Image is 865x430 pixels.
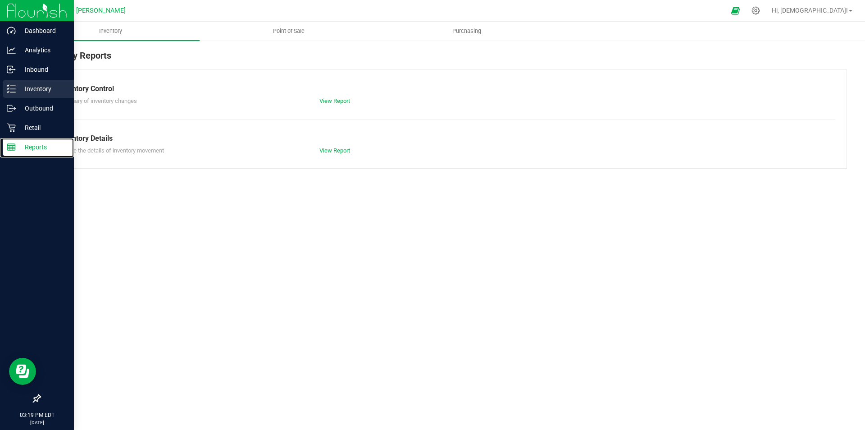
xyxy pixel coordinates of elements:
span: Purchasing [440,27,493,35]
inline-svg: Dashboard [7,26,16,35]
inline-svg: Reports [7,143,16,152]
div: Inventory Control [58,83,829,94]
p: Retail [16,122,70,133]
span: Hi, [DEMOGRAPHIC_DATA]! [772,7,848,14]
p: [DATE] [4,419,70,426]
a: Inventory [22,22,200,41]
inline-svg: Inventory [7,84,16,93]
div: Manage settings [750,6,761,15]
a: Point of Sale [200,22,378,41]
a: Purchasing [378,22,555,41]
p: Inbound [16,64,70,75]
p: Reports [16,142,70,153]
a: View Report [319,97,350,104]
p: 03:19 PM EDT [4,411,70,419]
inline-svg: Inbound [7,65,16,74]
span: Explore the details of inventory movement [58,147,164,154]
span: Summary of inventory changes [58,97,137,104]
div: Inventory Details [58,133,829,144]
div: Inventory Reports [40,49,847,69]
inline-svg: Outbound [7,104,16,113]
p: Analytics [16,45,70,55]
a: View Report [319,147,350,154]
span: Point of Sale [261,27,317,35]
p: Outbound [16,103,70,114]
span: Open Ecommerce Menu [725,2,746,19]
inline-svg: Retail [7,123,16,132]
inline-svg: Analytics [7,46,16,55]
p: Inventory [16,83,70,94]
span: GA4 - [PERSON_NAME] [59,7,126,14]
span: Inventory [87,27,134,35]
p: Dashboard [16,25,70,36]
iframe: Resource center [9,358,36,385]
